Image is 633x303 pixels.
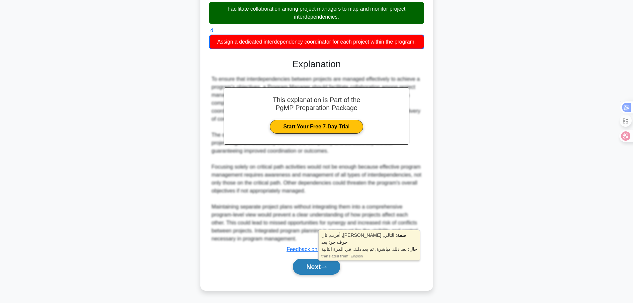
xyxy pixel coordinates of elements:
[293,259,340,275] button: Next
[212,75,422,243] div: To ensure that interdependencies between projects are managed effectively to achieve a program's ...
[209,2,424,24] div: Facilitate collaboration among project managers to map and monitor project interdependencies.
[287,246,352,252] a: Feedback on this question?
[209,35,424,49] div: Assign a dedicated interdependency coordinator for each project within the program.
[210,28,215,33] span: d.
[213,59,420,70] h3: Explanation
[270,120,363,134] a: Start Your Free 7-Day Trial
